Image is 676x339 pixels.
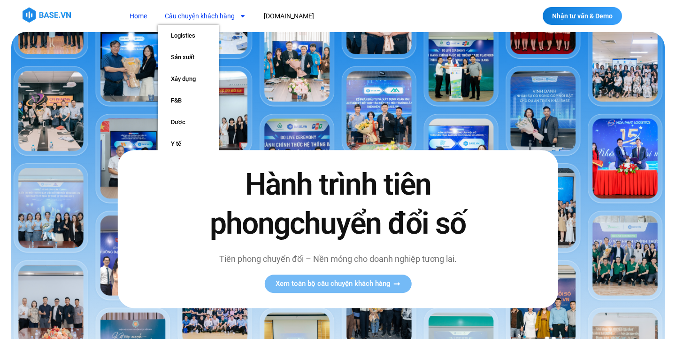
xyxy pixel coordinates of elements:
[290,206,466,241] span: chuyển đổi số
[264,275,411,293] a: Xem toàn bộ câu chuyện khách hàng
[158,25,219,176] ul: Câu chuyện khách hàng
[552,13,613,19] span: Nhận tư vấn & Demo
[158,133,219,155] a: Y tế
[276,280,391,287] span: Xem toàn bộ câu chuyện khách hàng
[123,8,483,25] nav: Menu
[158,90,219,111] a: F&B
[158,25,219,47] a: Logistics
[257,8,321,25] a: [DOMAIN_NAME]
[190,252,486,265] p: Tiên phong chuyển đổi – Nền móng cho doanh nghiệp tương lai.
[158,68,219,90] a: Xây dựng
[158,47,219,68] a: Sản xuất
[158,8,253,25] a: Câu chuyện khách hàng
[123,8,154,25] a: Home
[190,165,486,243] h2: Hành trình tiên phong
[543,7,622,25] a: Nhận tư vấn & Demo
[158,111,219,133] a: Dược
